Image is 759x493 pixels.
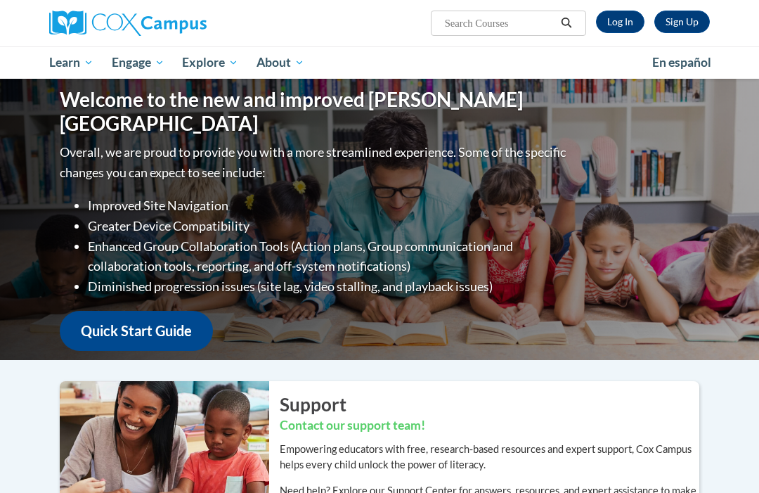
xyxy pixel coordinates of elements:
li: Enhanced Group Collaboration Tools (Action plans, Group communication and collaboration tools, re... [88,236,569,277]
li: Greater Device Compatibility [88,216,569,236]
img: Cox Campus [49,11,207,36]
span: Engage [112,54,164,71]
li: Improved Site Navigation [88,196,569,216]
span: Learn [49,54,93,71]
a: About [247,46,313,79]
input: Search Courses [443,15,556,32]
a: En español [643,48,720,77]
h2: Support [280,392,699,417]
h1: Welcome to the new and improved [PERSON_NAME][GEOGRAPHIC_DATA] [60,88,569,135]
span: Explore [182,54,238,71]
span: About [257,54,304,71]
h3: Contact our support team! [280,417,699,435]
a: Register [654,11,710,33]
span: En español [652,55,711,70]
button: Search [556,15,577,32]
li: Diminished progression issues (site lag, video stalling, and playback issues) [88,276,569,297]
a: Log In [596,11,644,33]
a: Engage [103,46,174,79]
div: Main menu [39,46,720,79]
a: Quick Start Guide [60,311,213,351]
a: Explore [173,46,247,79]
a: Cox Campus [49,11,255,36]
a: Learn [40,46,103,79]
p: Empowering educators with free, research-based resources and expert support, Cox Campus helps eve... [280,442,699,473]
p: Overall, we are proud to provide you with a more streamlined experience. Some of the specific cha... [60,142,569,183]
